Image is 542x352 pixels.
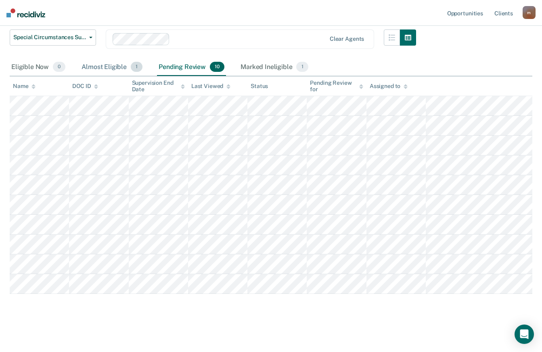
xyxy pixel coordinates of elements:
[10,59,67,76] div: Eligible Now0
[370,83,408,90] div: Assigned to
[10,29,96,46] button: Special Circumstances Supervision
[310,80,363,93] div: Pending Review for
[296,62,308,72] span: 1
[210,62,224,72] span: 10
[72,83,98,90] div: DOC ID
[191,83,230,90] div: Last Viewed
[515,325,534,344] div: Open Intercom Messenger
[53,62,65,72] span: 0
[239,59,310,76] div: Marked Ineligible1
[132,80,185,93] div: Supervision End Date
[131,62,142,72] span: 1
[157,59,226,76] div: Pending Review10
[80,59,144,76] div: Almost Eligible1
[251,83,268,90] div: Status
[13,34,86,41] span: Special Circumstances Supervision
[330,36,364,42] div: Clear agents
[523,6,536,19] button: m
[6,8,45,17] img: Recidiviz
[13,83,36,90] div: Name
